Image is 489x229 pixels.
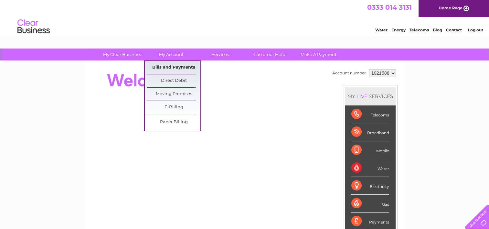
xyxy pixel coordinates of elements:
div: Electricity [351,177,389,195]
a: My Clear Business [95,49,149,60]
a: Blog [433,27,442,32]
a: Contact [446,27,462,32]
a: E-Billing [147,101,200,114]
img: logo.png [17,17,50,37]
div: Clear Business is a trading name of Verastar Limited (registered in [GEOGRAPHIC_DATA] No. 3667643... [92,4,398,31]
div: Gas [351,195,389,213]
a: Make A Payment [292,49,345,60]
td: Account number [331,68,367,79]
div: Mobile [351,141,389,159]
a: Direct Debit [147,74,200,87]
a: My Account [144,49,198,60]
a: Bills and Payments [147,61,200,74]
a: Paper Billing [147,116,200,129]
div: Water [351,159,389,177]
a: Water [375,27,388,32]
a: Customer Help [243,49,296,60]
a: 0333 014 3131 [367,3,412,11]
a: Log out [468,27,483,32]
a: Telecoms [409,27,429,32]
a: Services [194,49,247,60]
a: Energy [391,27,406,32]
a: Moving Premises [147,88,200,101]
div: Telecoms [351,105,389,123]
div: LIVE [355,93,369,99]
div: Broadband [351,123,389,141]
div: MY SERVICES [345,87,396,105]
